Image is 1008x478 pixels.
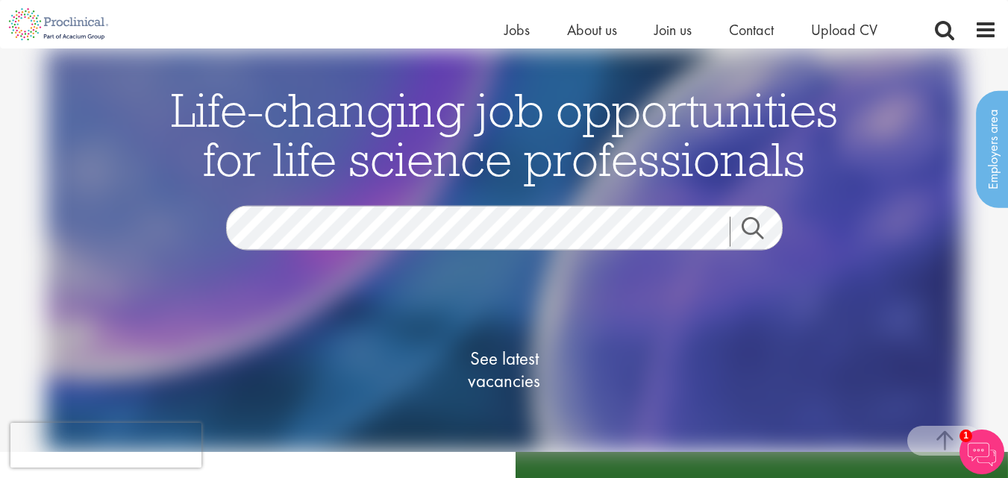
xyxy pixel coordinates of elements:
a: Contact [729,20,774,40]
a: Jobs [504,20,530,40]
img: Chatbot [960,430,1004,474]
iframe: reCAPTCHA [10,423,201,468]
a: See latestvacancies [430,287,579,451]
span: See latest vacancies [430,347,579,391]
a: Job search submit button [730,216,794,246]
span: 1 [960,430,972,442]
a: About us [567,20,617,40]
a: Upload CV [811,20,877,40]
a: Join us [654,20,692,40]
span: Life-changing job opportunities for life science professionals [171,79,838,188]
img: candidate home [46,48,962,452]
